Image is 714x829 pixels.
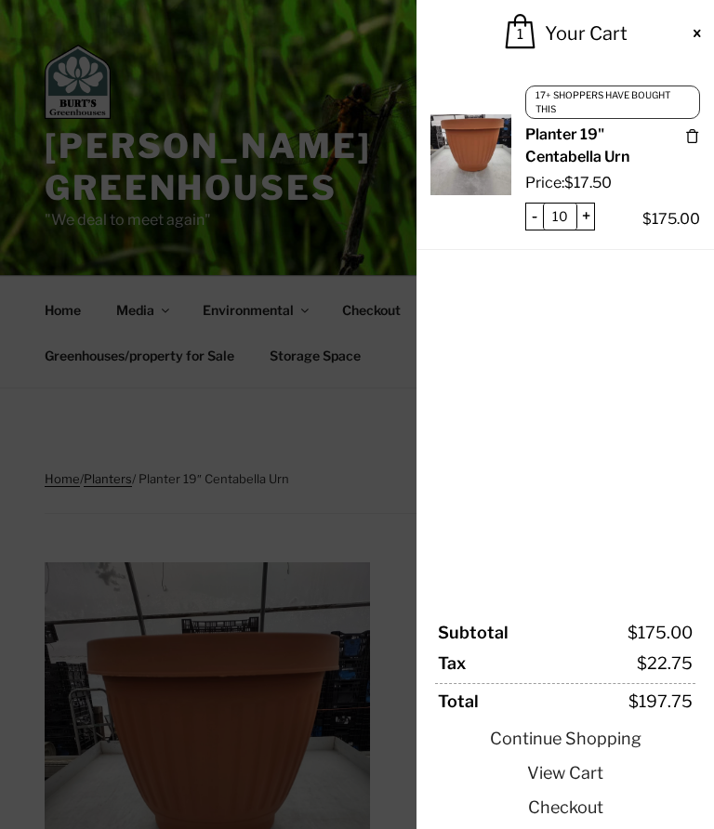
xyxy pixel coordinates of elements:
span: $ [642,210,652,228]
div: 17+ shoppers have bought this [525,86,700,119]
span: + [577,204,594,230]
span: Tax [438,651,637,676]
img: Planter 19" Centabella Urn [430,114,511,195]
span: - [526,204,543,230]
span: $ [564,174,574,191]
bdi: 22.75 [637,653,693,673]
a: Planter 19" Centabella Urn [525,125,629,165]
bdi: 175.00 [642,210,700,228]
a: Checkout [435,795,695,820]
span: Your Cart [545,20,628,47]
span: $ [637,653,647,673]
span: Subtotal [438,620,628,645]
bdi: 175.00 [628,623,693,642]
span: $ [628,691,639,711]
div: Price: [525,172,672,198]
bdi: 17.50 [564,174,612,191]
a: Continue Shopping [435,726,695,751]
span: 1 [503,14,537,56]
span: $ [628,623,638,642]
span: Total [438,689,628,714]
bdi: 197.75 [628,691,693,711]
a: View Cart [435,760,695,785]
